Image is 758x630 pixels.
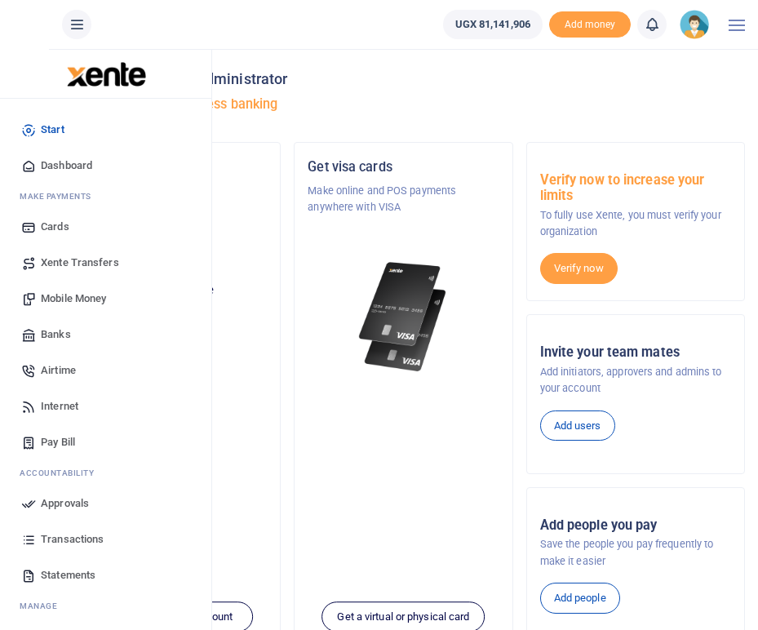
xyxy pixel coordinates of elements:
p: To fully use Xente, you must verify your organization [540,207,731,241]
a: Dashboard [13,148,198,184]
span: Mobile Money [41,291,106,307]
a: Statements [13,557,198,593]
a: Xente Transfers [13,245,198,281]
span: Statements [41,567,95,583]
h4: Hello Administrator Administrator [62,70,745,88]
li: M [13,593,198,619]
h5: Add people you pay [540,517,731,534]
a: profile-user [680,10,716,39]
span: Cards [41,219,69,235]
span: UGX 81,141,906 [455,16,530,33]
a: logo-small logo-large logo-large [65,67,146,79]
span: Transactions [41,531,104,548]
span: countability [32,468,94,477]
span: Pay Bill [41,434,75,450]
p: Make online and POS payments anywhere with VISA [308,183,499,216]
img: xente-_physical_cards.png [356,255,451,379]
h5: Welcome to better business banking [62,96,745,113]
a: Approvals [13,486,198,521]
span: Internet [41,398,78,415]
span: anage [28,601,58,610]
a: Start [13,112,198,148]
a: Transactions [13,521,198,557]
a: Pay Bill [13,424,198,460]
span: Approvals [41,495,89,512]
img: profile-user [680,10,709,39]
a: UGX 81,141,906 [443,10,543,39]
img: logo-large [67,62,146,87]
span: Dashboard [41,157,92,174]
a: Add users [540,410,615,441]
a: Airtime [13,353,198,388]
p: Add initiators, approvers and admins to your account [540,364,731,397]
a: Internet [13,388,198,424]
a: Add money [549,17,631,29]
span: Banks [41,326,71,343]
li: Wallet ballance [437,10,549,39]
a: Verify now [540,253,618,284]
span: Xente Transfers [41,255,119,271]
span: Start [41,122,64,138]
span: Add money [549,11,631,38]
a: Add people [540,583,620,614]
li: Toup your wallet [549,11,631,38]
li: M [13,184,198,209]
p: Save the people you pay frequently to make it easier [540,536,731,570]
a: Mobile Money [13,281,198,317]
a: Banks [13,317,198,353]
h5: Verify now to increase your limits [540,172,731,204]
h5: Get visa cards [308,159,499,175]
a: Cards [13,209,198,245]
span: ake Payments [28,192,91,201]
li: Ac [13,460,198,486]
span: Airtime [41,362,76,379]
h5: Invite your team mates [540,344,731,361]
